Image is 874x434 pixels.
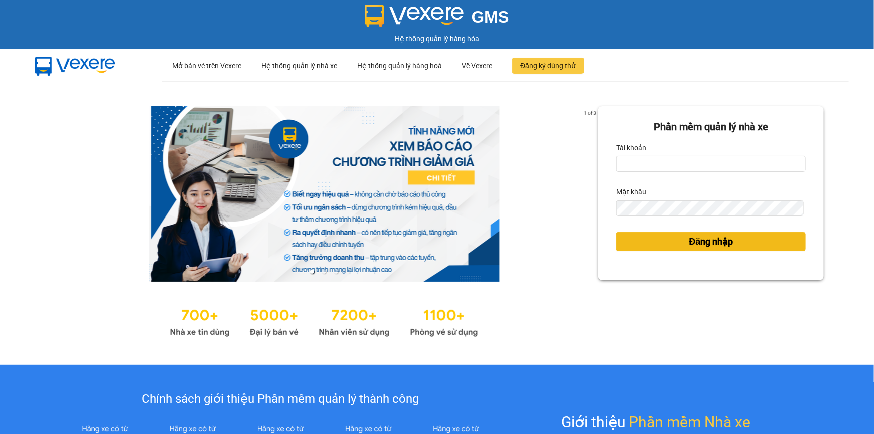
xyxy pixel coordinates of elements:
div: Về Vexere [462,50,492,82]
img: logo 2 [365,5,464,27]
li: slide item 3 [334,270,338,274]
button: next slide / item [584,106,598,282]
label: Mật khẩu [616,184,646,200]
button: Đăng ký dùng thử [512,58,584,74]
input: Mật khẩu [616,200,804,216]
span: GMS [472,8,509,26]
div: Giới thiệu [562,410,751,434]
li: slide item 1 [310,270,314,274]
div: Hệ thống quản lý hàng hoá [357,50,442,82]
span: Đăng ký dùng thử [520,60,576,71]
li: slide item 2 [322,270,326,274]
span: Phần mềm Nhà xe [629,410,751,434]
button: Đăng nhập [616,232,806,251]
div: Phần mềm quản lý nhà xe [616,119,806,135]
div: Hệ thống quản lý nhà xe [261,50,337,82]
label: Tài khoản [616,140,646,156]
p: 1 of 3 [580,106,598,119]
input: Tài khoản [616,156,806,172]
button: previous slide / item [50,106,64,282]
img: mbUUG5Q.png [25,49,125,82]
a: GMS [365,15,509,23]
div: Mở bán vé trên Vexere [172,50,241,82]
span: Đăng nhập [689,235,733,249]
div: Hệ thống quản lý hàng hóa [3,33,871,44]
div: Chính sách giới thiệu Phần mềm quản lý thành công [61,390,499,409]
img: Statistics.png [170,302,478,340]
